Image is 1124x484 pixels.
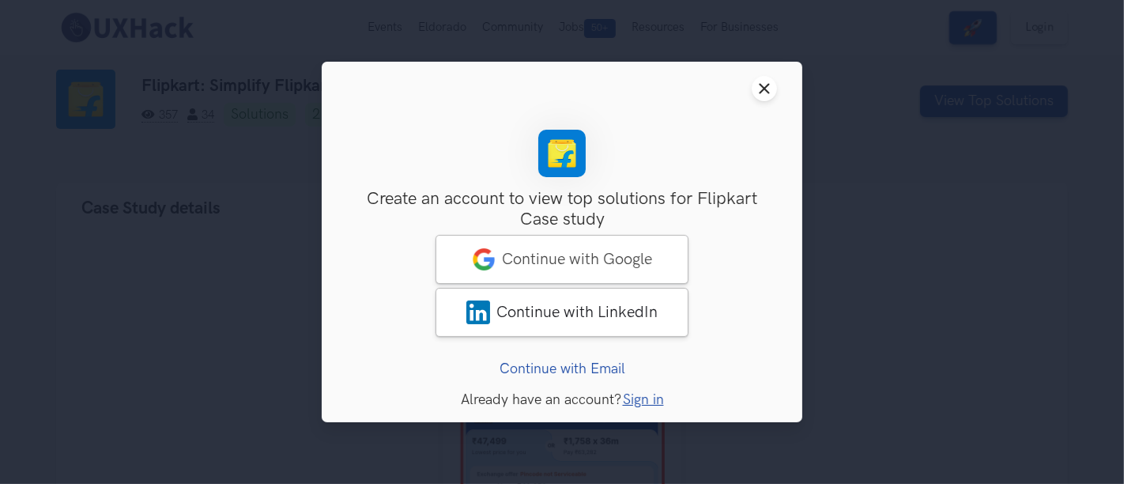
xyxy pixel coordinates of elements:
span: Continue with LinkedIn [496,303,658,322]
h3: Create an account to view top solutions for Flipkart Case study [347,189,777,231]
a: Continue with Email [500,361,625,377]
a: Sign in [623,391,664,408]
a: LinkedInContinue with LinkedIn [436,288,688,337]
img: google [472,248,496,271]
span: Already have an account? [461,391,621,408]
span: Continue with Google [502,250,652,269]
img: LinkedIn [466,301,490,324]
a: googleContinue with Google [436,235,688,284]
